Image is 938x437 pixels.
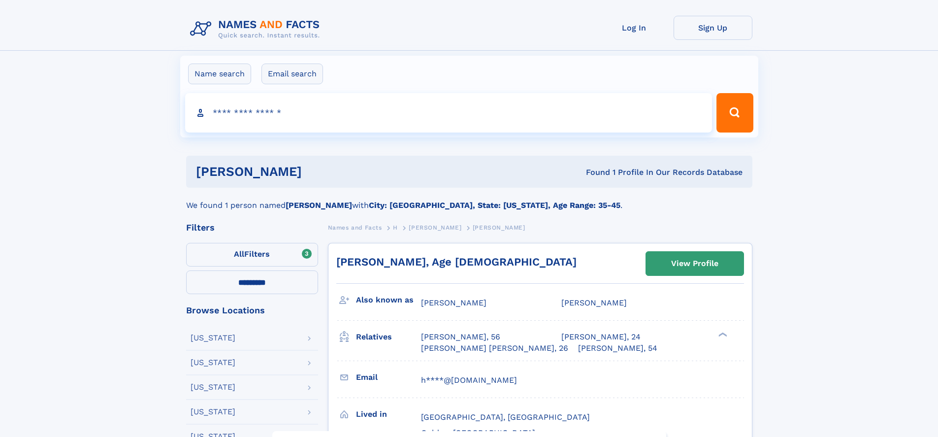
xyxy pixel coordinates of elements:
[561,298,627,307] span: [PERSON_NAME]
[186,223,318,232] div: Filters
[186,188,752,211] div: We found 1 person named with .
[336,256,577,268] a: [PERSON_NAME], Age [DEMOGRAPHIC_DATA]
[188,64,251,84] label: Name search
[409,224,461,231] span: [PERSON_NAME]
[409,221,461,234] a: [PERSON_NAME]
[191,383,235,391] div: [US_STATE]
[356,369,421,386] h3: Email
[561,332,641,342] a: [PERSON_NAME], 24
[356,406,421,423] h3: Lived in
[674,16,752,40] a: Sign Up
[234,249,244,259] span: All
[421,412,590,422] span: [GEOGRAPHIC_DATA], [GEOGRAPHIC_DATA]
[356,292,421,308] h3: Also known as
[191,334,235,342] div: [US_STATE]
[186,306,318,315] div: Browse Locations
[421,332,500,342] a: [PERSON_NAME], 56
[286,201,352,210] b: [PERSON_NAME]
[393,224,398,231] span: H
[191,408,235,416] div: [US_STATE]
[444,167,743,178] div: Found 1 Profile In Our Records Database
[578,343,657,354] a: [PERSON_NAME], 54
[369,201,620,210] b: City: [GEOGRAPHIC_DATA], State: [US_STATE], Age Range: 35-45
[595,16,674,40] a: Log In
[186,16,328,42] img: Logo Names and Facts
[421,343,568,354] a: [PERSON_NAME] [PERSON_NAME], 26
[356,329,421,345] h3: Relatives
[393,221,398,234] a: H
[196,166,444,178] h1: [PERSON_NAME]
[716,93,753,133] button: Search Button
[261,64,323,84] label: Email search
[186,243,318,267] label: Filters
[185,93,712,133] input: search input
[328,221,382,234] a: Names and Facts
[191,359,235,367] div: [US_STATE]
[421,298,486,307] span: [PERSON_NAME]
[671,252,718,275] div: View Profile
[646,252,744,275] a: View Profile
[716,332,728,338] div: ❯
[473,224,525,231] span: [PERSON_NAME]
